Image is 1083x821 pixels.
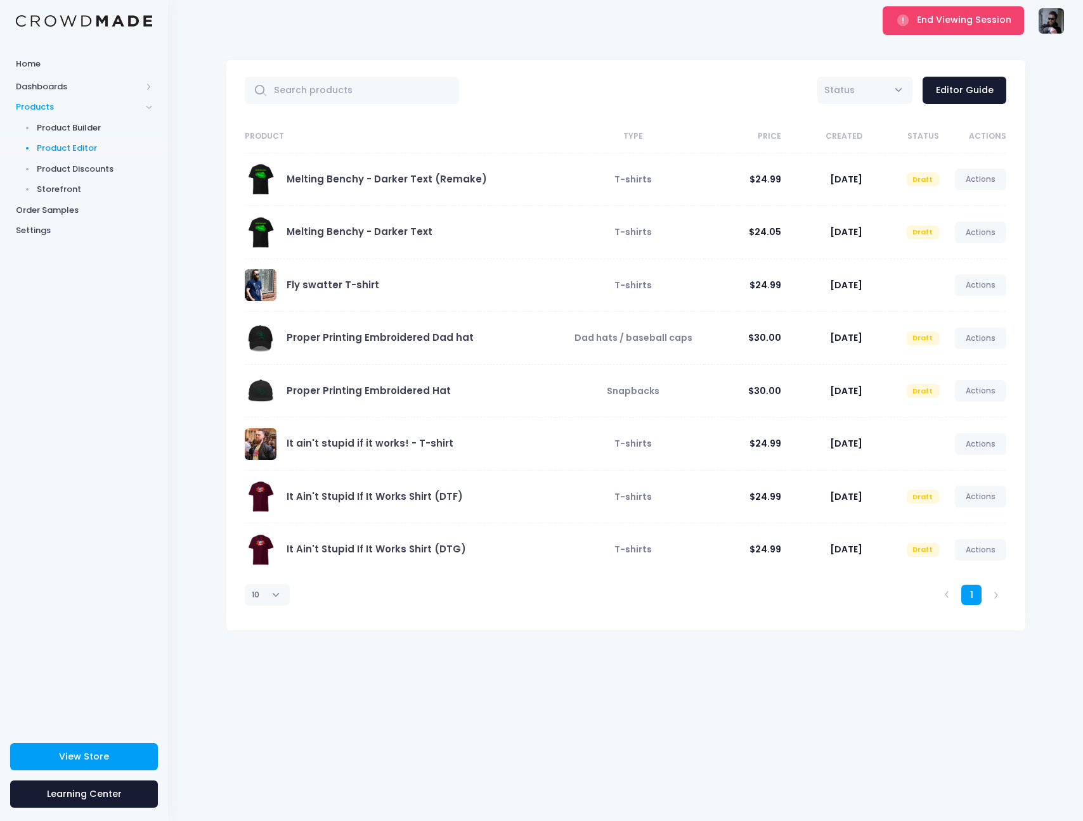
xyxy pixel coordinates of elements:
span: Dashboards [16,80,141,93]
th: Actions: activate to sort column ascending [939,120,1007,153]
a: 1 [961,585,982,606]
a: Editor Guide [923,77,1006,104]
span: T-shirts [614,543,652,556]
span: End Viewing Session [917,13,1011,26]
span: Home [16,58,152,70]
span: $24.99 [749,543,781,556]
a: It Ain't Stupid If It Works Shirt (DTF) [287,490,463,503]
span: Order Samples [16,204,152,217]
span: Draft [907,490,939,504]
span: Draft [907,543,939,557]
span: [DATE] [830,279,862,291]
span: [DATE] [830,331,862,344]
span: [DATE] [830,173,862,186]
button: End Viewing Session [883,6,1024,34]
input: Search products [245,77,460,104]
span: $24.99 [749,173,781,186]
span: Dad hats / baseball caps [574,331,692,344]
a: Learning Center [10,780,158,808]
span: T-shirts [614,173,652,186]
th: Type: activate to sort column ascending [555,120,704,153]
img: Logo [16,15,152,27]
span: Draft [907,172,939,186]
span: Settings [16,224,152,237]
span: Draft [907,226,939,239]
a: Fly swatter T-shirt [287,278,379,291]
span: [DATE] [830,226,862,238]
span: T-shirts [614,226,652,238]
span: [DATE] [830,543,862,556]
span: $24.99 [749,279,781,291]
th: Price: activate to sort column ascending [704,120,781,153]
span: Learning Center [47,787,122,800]
span: Product Builder [37,122,153,134]
span: Draft [907,331,939,345]
th: Created: activate to sort column ascending [781,120,862,153]
a: Actions [955,486,1007,507]
th: Product: activate to sort column ascending [245,120,556,153]
a: Proper Printing Embroidered Hat [287,384,451,397]
span: Status [817,77,912,104]
span: Status [824,84,855,97]
a: Actions [955,380,1007,402]
span: [DATE] [830,437,862,450]
a: Actions [955,433,1007,455]
span: T-shirts [614,437,652,450]
span: Snapbacks [607,385,659,397]
span: Product Editor [37,142,153,155]
span: $24.05 [749,226,781,238]
span: T-shirts [614,279,652,291]
span: $30.00 [748,331,781,344]
a: Actions [955,169,1007,190]
span: $30.00 [748,385,781,397]
span: $24.99 [749,490,781,503]
a: It Ain't Stupid If It Works Shirt (DTG) [287,542,466,556]
a: Actions [955,222,1007,243]
a: Melting Benchy - Darker Text (Remake) [287,172,487,186]
span: Product Discounts [37,163,153,175]
span: Products [16,101,141,113]
a: Proper Printing Embroidered Dad hat [287,331,474,344]
a: It ain't stupid if it works! - T-shirt [287,436,453,450]
a: Actions [955,328,1007,349]
a: Melting Benchy - Darker Text [287,225,432,238]
a: Actions [955,274,1007,296]
span: Status [824,84,855,96]
a: View Store [10,743,158,770]
span: [DATE] [830,490,862,503]
img: User [1039,8,1064,34]
span: Storefront [37,183,153,196]
th: Status: activate to sort column ascending [862,120,938,153]
span: [DATE] [830,385,862,397]
span: T-shirts [614,490,652,503]
span: Draft [907,384,939,398]
span: $24.99 [749,437,781,450]
a: Actions [955,539,1007,561]
span: View Store [59,750,109,763]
